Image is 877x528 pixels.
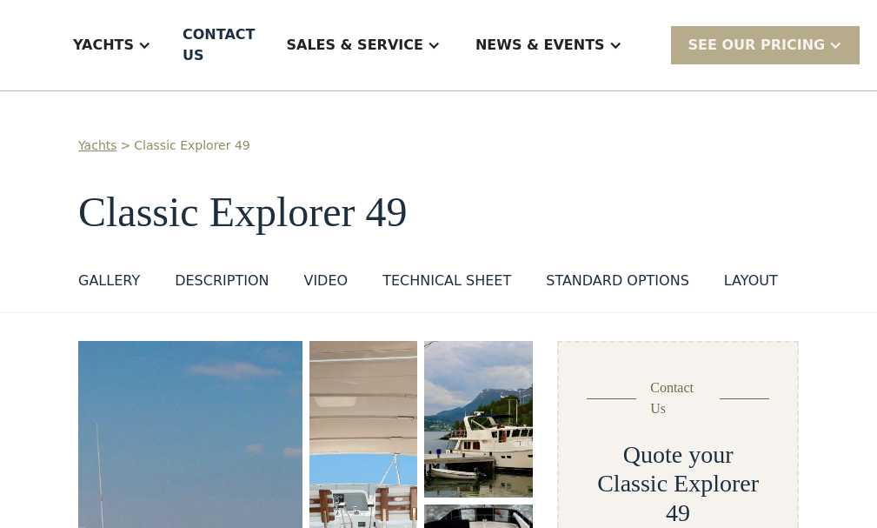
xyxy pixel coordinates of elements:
[303,271,348,291] div: VIDEO
[286,35,422,56] div: Sales & Service
[303,271,348,298] a: VIDEO
[78,190,799,236] h1: Classic Explorer 49
[175,271,269,298] a: DESCRIPTION
[78,137,117,155] a: Yachts
[688,35,826,56] div: SEE Our Pricing
[650,378,706,419] div: Contact Us
[183,24,255,66] div: Contact US
[121,137,131,155] div: >
[424,341,533,498] img: 50 foot motor yacht
[382,271,511,298] a: Technical sheet
[724,271,778,291] div: layout
[78,271,140,298] a: GALLERY
[134,137,249,155] a: Classic Explorer 49
[587,469,769,527] h2: Classic Explorer 49
[73,35,134,56] div: Yachts
[175,271,269,291] div: DESCRIPTION
[546,271,689,291] div: standard options
[475,35,605,56] div: News & EVENTS
[382,271,511,291] div: Technical sheet
[78,271,140,291] div: GALLERY
[724,271,778,298] a: layout
[623,440,734,470] h2: Quote your
[546,271,689,298] a: standard options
